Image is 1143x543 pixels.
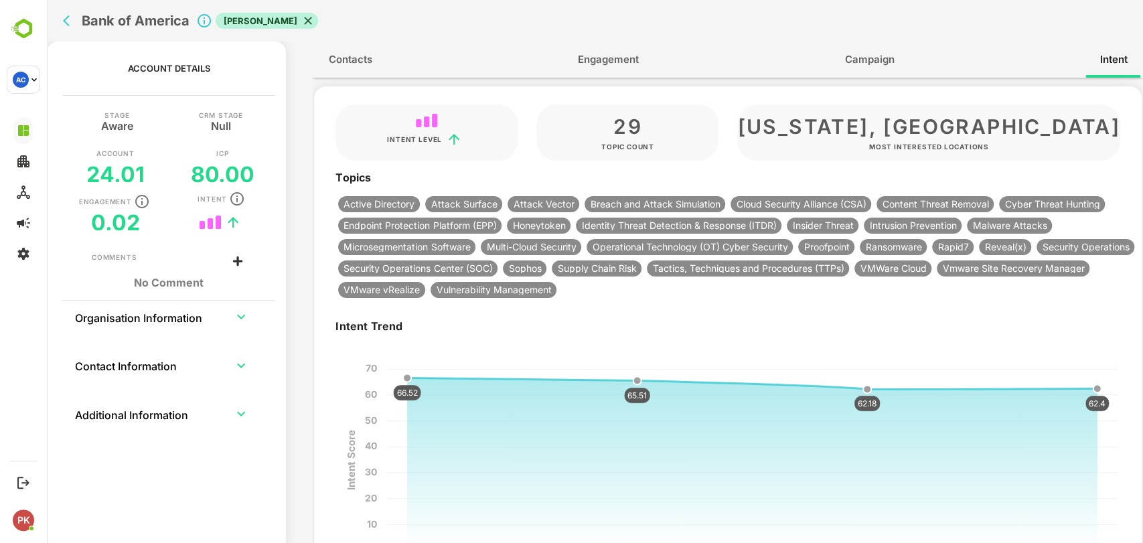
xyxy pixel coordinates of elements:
[13,72,29,88] div: AC
[2,44,3,444] button: back
[531,51,592,68] span: Engagement
[297,430,310,490] text: Intent Score
[35,13,143,29] h2: Bank of America
[164,119,184,129] h5: Null
[318,388,330,400] text: 60
[885,242,927,252] span: Rapid7
[266,42,1096,78] div: full width tabs example
[169,15,258,27] span: [PERSON_NAME]
[184,356,204,376] button: expand row
[461,200,532,209] span: Attack Vector
[952,200,1058,209] span: Cyber Threat Hunting
[27,350,171,382] th: Contact Information
[58,112,82,119] p: Stage
[291,221,455,230] span: Endpoint Protection Platform (EPP)
[397,129,417,149] button: trend
[318,466,330,477] text: 30
[13,510,34,531] div: PK
[1053,51,1081,68] span: Intent
[14,473,32,491] button: Logout
[566,114,595,143] div: 29
[318,414,330,426] text: 50
[505,264,595,273] span: Supply Chain Risk
[830,200,947,209] span: Content Threat Removal
[460,221,524,230] span: Honeytoken
[291,242,429,252] span: Microsegmentation Software
[184,404,204,424] button: expand row
[81,63,163,74] p: Account Details
[319,362,330,374] text: 70
[282,51,325,68] span: Contacts
[27,398,171,430] th: Additional Information
[384,285,510,295] span: Vulnerability Management
[890,264,1043,273] span: Vmware Site Recovery Manager
[554,143,607,151] div: TOPIC COUNT
[538,200,678,209] span: Breach and Attack Simulation
[540,242,746,252] span: Operational Technology (OT) Cyber Security
[581,390,600,400] text: 65.51
[434,242,534,252] span: Multi-Cloud Security
[40,161,98,187] h5: 24.01
[378,200,455,209] span: Attack Surface
[291,285,378,295] span: VMware vRealize
[318,492,330,503] text: 20
[169,150,181,157] p: ICP
[456,264,500,273] span: Sophos
[751,242,808,252] span: Proofpoint
[920,221,1005,230] span: Malware Attacks
[176,212,196,232] button: trend
[990,242,1087,252] span: Security Operations
[45,277,200,289] h1: No Comment
[817,221,915,230] span: Intrusion Prevention
[808,264,885,273] span: VMWare Cloud
[184,307,204,327] button: expand row
[291,264,451,273] span: Security Operations Center (SOC)
[289,317,1095,342] div: Intent Trend
[350,388,371,398] text: 66.52
[1042,398,1059,408] text: 62.4
[169,13,271,29] div: [PERSON_NAME]
[797,51,847,68] span: Campaign
[340,135,395,143] div: INTENT LEVEL
[54,119,86,129] h5: Aware
[690,114,1073,143] div: [US_STATE], [GEOGRAPHIC_DATA]
[320,518,330,530] text: 10
[13,11,33,31] button: back
[151,196,180,202] p: Intent
[932,242,984,252] span: Reveal(x)
[291,200,373,209] span: Active Directory
[50,150,88,157] p: Account
[7,16,41,42] img: BambooboxLogoMark.f1c84d78b4c51b1a7b5f700c9845e183.svg
[600,264,802,273] span: Tactics, Techniques and Procedures (TTPs)
[811,398,830,408] text: 62.18
[318,440,330,451] text: 40
[289,168,1095,193] div: Topics
[45,252,90,263] div: Comments
[27,301,171,333] th: Organisation Information
[740,221,812,230] span: Insider Threat
[529,221,735,230] span: Identity Threat Detection & Response (ITDR)
[684,200,824,209] span: Cloud Security Alliance (CSA)
[44,210,93,236] h5: 0.02
[144,161,208,187] h5: 80.00
[152,112,196,119] p: CRM Stage
[32,198,85,205] p: Engagement
[27,301,217,446] table: collapsible table
[149,13,165,29] svg: Click to close Account details panel
[813,242,880,252] span: Ransomware
[822,143,942,151] div: Most Interested Locations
